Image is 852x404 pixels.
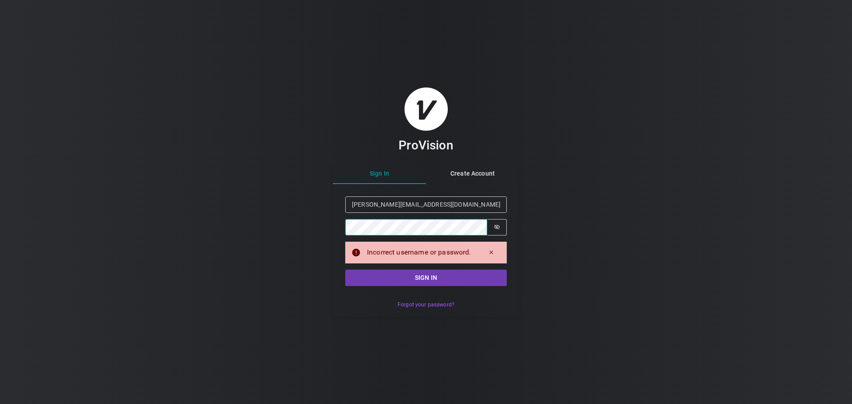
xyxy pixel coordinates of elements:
[333,165,426,184] button: Sign In
[393,298,459,311] button: Forgot your password?
[367,247,476,258] div: Incorrect username or password.
[482,246,501,259] button: Dismiss alert
[398,137,453,153] h3: ProVision
[345,270,507,286] button: Sign in
[487,219,507,235] button: Show password
[426,165,519,184] button: Create Account
[345,196,507,213] input: Email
